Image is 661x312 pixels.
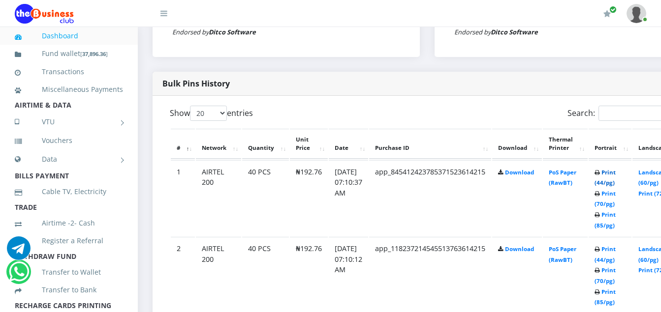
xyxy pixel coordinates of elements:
a: Download [505,169,534,176]
td: app_845412423785371523614215 [369,160,491,236]
small: [ ] [80,50,108,57]
i: Renew/Upgrade Subscription [603,10,611,18]
td: 40 PCS [242,160,289,236]
a: Transfer to Bank [15,279,123,301]
th: Unit Price: activate to sort column ascending [290,129,328,159]
span: Renew/Upgrade Subscription [609,6,617,13]
img: Logo [15,4,74,24]
a: Print (44/pg) [595,245,616,263]
td: AIRTEL 200 [196,160,241,236]
strong: Ditco Software [491,28,538,36]
a: Fund wallet[37,896.36] [15,42,123,65]
td: [DATE] 07:10:37 AM [329,160,368,236]
th: #: activate to sort column descending [171,129,195,159]
b: 37,896.36 [82,50,106,57]
a: Vouchers [15,129,123,152]
th: Thermal Printer: activate to sort column ascending [543,129,588,159]
a: Airtime -2- Cash [15,212,123,234]
a: PoS Paper (RawBT) [549,245,576,263]
a: Register a Referral [15,229,123,252]
th: Quantity: activate to sort column ascending [242,129,289,159]
a: VTU [15,110,123,134]
a: Print (85/pg) [595,288,616,306]
th: Portrait: activate to sort column ascending [589,129,631,159]
a: Miscellaneous Payments [15,78,123,101]
strong: Bulk Pins History [162,78,230,89]
a: Transactions [15,60,123,83]
a: Print (70/pg) [595,266,616,284]
small: Endorsed by [454,28,538,36]
a: Chat for support [9,267,29,284]
a: Print (44/pg) [595,169,616,187]
a: Dashboard [15,25,123,47]
a: Transfer to Wallet [15,261,123,284]
a: Print (85/pg) [595,211,616,229]
th: Date: activate to sort column ascending [329,129,368,159]
a: PoS Paper (RawBT) [549,169,576,187]
a: Data [15,147,123,171]
th: Purchase ID: activate to sort column ascending [369,129,491,159]
strong: Ditco Software [209,28,256,36]
a: Print (70/pg) [595,190,616,208]
select: Showentries [190,106,227,121]
a: Cable TV, Electricity [15,180,123,203]
label: Show entries [170,106,253,121]
td: 1 [171,160,195,236]
small: Endorsed by [172,28,256,36]
a: Download [505,245,534,253]
th: Network: activate to sort column ascending [196,129,241,159]
td: ₦192.76 [290,160,328,236]
a: Chat for support [7,244,31,260]
img: User [627,4,646,23]
th: Download: activate to sort column ascending [492,129,542,159]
